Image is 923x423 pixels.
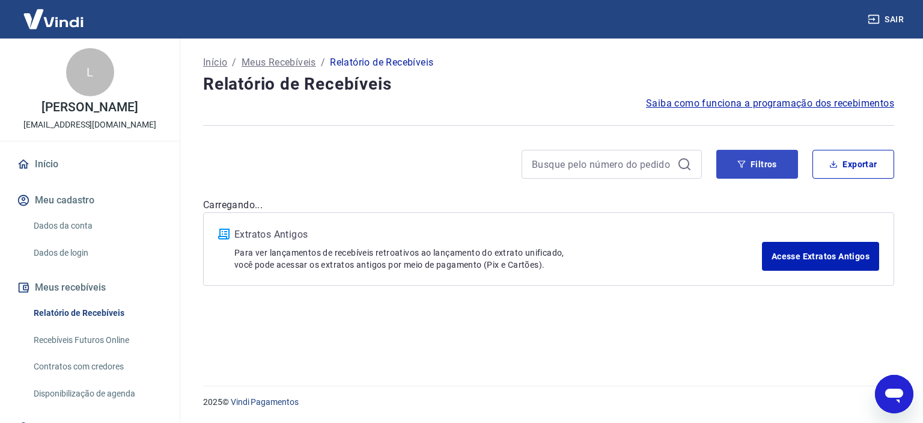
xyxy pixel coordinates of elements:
[14,151,165,178] a: Início
[14,1,93,37] img: Vindi
[865,8,909,31] button: Sair
[762,242,879,271] a: Acesse Extratos Antigos
[14,274,165,301] button: Meus recebíveis
[812,150,894,179] button: Exportar
[29,381,165,406] a: Disponibilização de agenda
[321,55,325,70] p: /
[29,301,165,326] a: Relatório de Recebíveis
[232,55,236,70] p: /
[218,229,230,239] img: ícone
[14,187,165,214] button: Meu cadastro
[203,72,894,96] h4: Relatório de Recebíveis
[234,227,762,242] p: Extratos Antigos
[23,119,156,131] p: [EMAIL_ADDRESS][DOMAIN_NAME]
[66,48,114,96] div: L
[29,328,165,353] a: Recebíveis Futuros Online
[231,397,299,407] a: Vindi Pagamentos
[29,241,165,265] a: Dados de login
[41,101,138,114] p: [PERSON_NAME]
[242,55,316,70] a: Meus Recebíveis
[875,375,913,413] iframe: Botão para abrir a janela de mensagens
[203,55,227,70] a: Início
[203,198,894,212] p: Carregando...
[532,155,672,173] input: Busque pelo número do pedido
[716,150,798,179] button: Filtros
[330,55,433,70] p: Relatório de Recebíveis
[646,96,894,111] a: Saiba como funciona a programação dos recebimentos
[29,354,165,379] a: Contratos com credores
[29,214,165,238] a: Dados da conta
[234,247,762,271] p: Para ver lançamentos de recebíveis retroativos ao lançamento do extrato unificado, você pode aces...
[203,396,894,409] p: 2025 ©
